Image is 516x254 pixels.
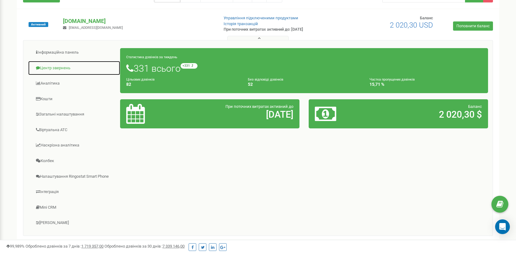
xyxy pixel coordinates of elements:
[126,55,177,59] small: Статистика дзвінків за тиждень
[69,26,123,30] span: [EMAIL_ADDRESS][DOMAIN_NAME]
[28,184,120,199] a: Інтеграція
[373,109,482,119] h2: 2 020,30 $
[369,82,482,87] h4: 15,71 %
[28,200,120,215] a: Mini CRM
[495,219,510,234] div: Open Intercom Messenger
[390,21,433,29] span: 2 020,30 USD
[28,169,120,184] a: Налаштування Ringostat Smart Phone
[28,45,120,60] a: Інформаційна панель
[28,76,120,91] a: Аналiтика
[28,215,120,230] a: [PERSON_NAME]
[225,104,293,109] span: При поточних витратах активний до
[224,27,334,32] p: При поточних витратах активний до: [DATE]
[453,21,493,31] a: Поповнити баланс
[126,63,482,74] h1: 331 всього
[181,63,197,69] small: +331
[25,244,104,248] span: Оброблено дзвінків за 7 днів :
[468,104,482,109] span: Баланс
[420,16,433,20] span: Баланс
[28,61,120,76] a: Центр звернень
[6,244,25,248] span: 99,989%
[162,244,185,248] u: 7 339 146,00
[28,123,120,138] a: Віртуальна АТС
[28,92,120,107] a: Кошти
[126,82,239,87] h4: 82
[29,22,48,27] span: Активний
[104,244,185,248] span: Оброблено дзвінків за 30 днів :
[28,107,120,122] a: Загальні налаштування
[28,138,120,153] a: Наскрізна аналітика
[28,154,120,169] a: Колбек
[369,78,415,82] small: Частка пропущених дзвінків
[224,16,298,20] a: Управління підключеними продуктами
[126,78,154,82] small: Цільових дзвінків
[81,244,104,248] u: 1 719 357,00
[224,21,258,26] a: Історія транзакцій
[185,109,293,119] h2: [DATE]
[248,82,360,87] h4: 52
[63,17,213,25] p: [DOMAIN_NAME]
[248,78,283,82] small: Без відповіді дзвінків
